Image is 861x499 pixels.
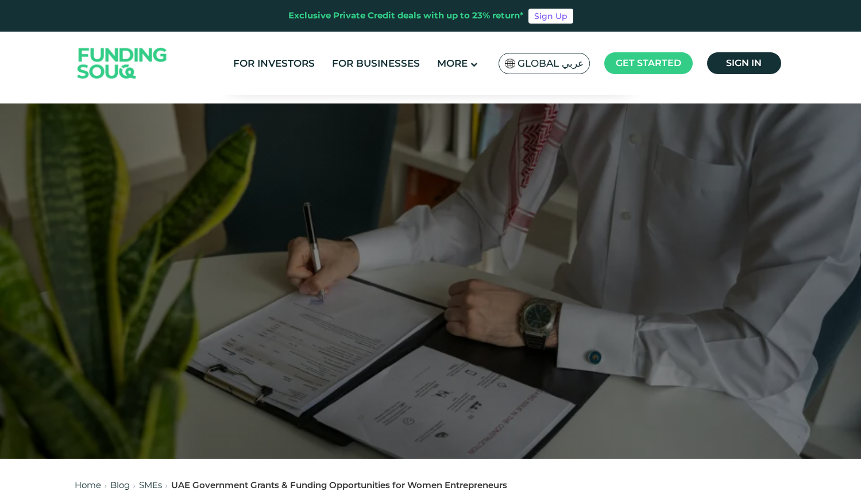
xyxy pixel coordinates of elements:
a: Blog [110,479,130,490]
a: For Investors [230,54,318,73]
a: SMEs [139,479,162,490]
a: Home [75,479,101,490]
img: Logo [66,34,179,93]
span: Global عربي [518,57,584,70]
span: Sign in [726,57,762,68]
img: SA Flag [505,59,515,68]
a: Sign Up [528,9,573,24]
span: Get started [616,57,681,68]
a: Sign in [707,52,781,74]
span: More [437,57,468,69]
div: Exclusive Private Credit deals with up to 23% return* [288,9,524,22]
a: For Businesses [329,54,423,73]
div: UAE Government Grants & Funding Opportunities for Women Entrepreneurs [171,479,507,492]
